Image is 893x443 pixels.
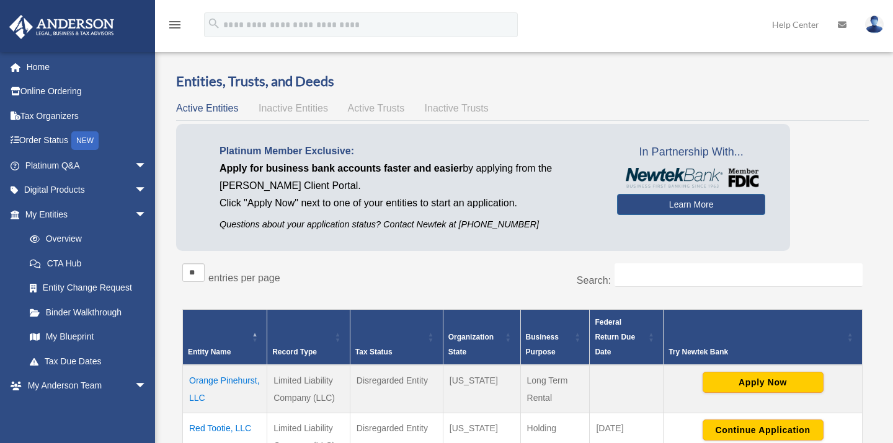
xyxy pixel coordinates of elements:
img: User Pic [865,15,884,33]
a: Online Ordering [9,79,166,104]
i: search [207,17,221,30]
img: NewtekBankLogoSM.png [623,168,759,188]
a: My Blueprint [17,325,159,349]
a: Tax Due Dates [17,349,159,374]
span: arrow_drop_down [135,202,159,227]
a: Learn More [617,194,765,215]
span: arrow_drop_down [135,153,159,178]
th: Tax Status: Activate to sort [350,309,443,365]
span: Tax Status [355,348,393,356]
a: menu [167,22,182,32]
td: Long Term Rental [520,365,590,413]
span: Entity Name [188,348,231,356]
a: Entity Change Request [17,276,159,300]
label: Search: [577,275,611,286]
button: Apply Now [703,372,824,393]
div: NEW [71,131,99,150]
p: Click "Apply Now" next to one of your entities to start an application. [220,195,598,212]
span: Inactive Entities [259,103,328,113]
i: menu [167,17,182,32]
a: Home [9,55,166,79]
span: arrow_drop_down [135,374,159,399]
td: [US_STATE] [443,365,520,413]
a: Platinum Q&Aarrow_drop_down [9,153,166,178]
button: Continue Application [703,419,824,441]
span: Record Type [272,348,317,356]
td: Limited Liability Company (LLC) [267,365,350,413]
a: My Entitiesarrow_drop_down [9,202,159,227]
span: In Partnership With... [617,143,765,162]
p: Questions about your application status? Contact Newtek at [PHONE_NUMBER] [220,217,598,232]
span: arrow_drop_down [135,178,159,203]
th: Federal Return Due Date: Activate to sort [590,309,664,365]
th: Business Purpose: Activate to sort [520,309,590,365]
th: Entity Name: Activate to invert sorting [183,309,267,365]
span: Inactive Trusts [425,103,489,113]
span: arrow_drop_down [135,398,159,423]
a: Tax Organizers [9,103,166,128]
span: Business Purpose [526,333,559,356]
a: My Anderson Teamarrow_drop_down [9,374,166,398]
p: by applying from the [PERSON_NAME] Client Portal. [220,160,598,195]
span: Apply for business bank accounts faster and easier [220,163,463,173]
a: Binder Walkthrough [17,300,159,325]
img: Anderson Advisors Platinum Portal [6,15,118,39]
label: entries per page [208,273,280,283]
span: Organization State [448,333,494,356]
td: Disregarded Entity [350,365,443,413]
a: Overview [17,227,153,252]
a: Order StatusNEW [9,128,166,154]
h3: Entities, Trusts, and Deeds [176,72,869,91]
span: Federal Return Due Date [595,318,635,356]
th: Organization State: Activate to sort [443,309,520,365]
th: Record Type: Activate to sort [267,309,350,365]
p: Platinum Member Exclusive: [220,143,598,160]
a: Digital Productsarrow_drop_down [9,178,166,203]
a: CTA Hub [17,251,159,276]
span: Active Entities [176,103,238,113]
td: Orange Pinehurst, LLC [183,365,267,413]
div: Try Newtek Bank [669,344,843,359]
a: My Documentsarrow_drop_down [9,398,166,423]
th: Try Newtek Bank : Activate to sort [664,309,863,365]
span: Active Trusts [348,103,405,113]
